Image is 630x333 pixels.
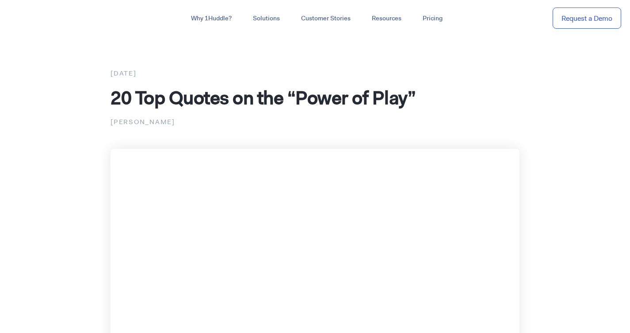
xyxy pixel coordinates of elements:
[412,11,453,26] a: Pricing
[361,11,412,26] a: Resources
[9,10,72,26] img: ...
[111,85,416,110] span: 20 Top Quotes on the “Power of Play”
[111,68,519,79] div: [DATE]
[111,116,519,128] p: [PERSON_NAME]
[290,11,361,26] a: Customer Stories
[242,11,290,26] a: Solutions
[553,8,621,29] a: Request a Demo
[180,11,242,26] a: Why 1Huddle?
